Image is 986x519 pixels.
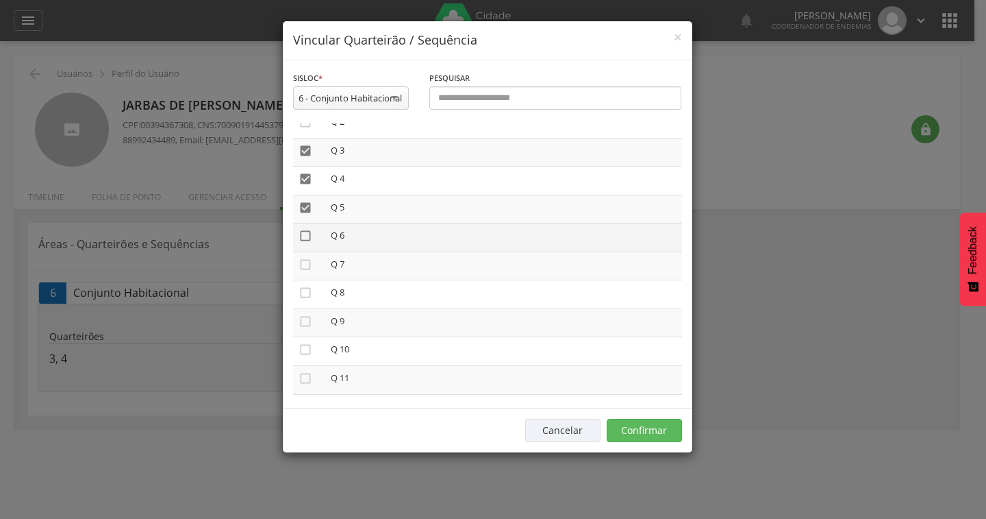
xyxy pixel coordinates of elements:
td: Q 7 [325,252,682,280]
td: Q 12 [325,394,682,423]
button: Cancelar [525,419,601,442]
span: Sisloc [293,73,318,83]
span: × [674,27,682,47]
td: Q 9 [325,309,682,337]
td: Q 10 [325,337,682,366]
td: Q 4 [325,167,682,195]
i:  [299,286,312,300]
td: Q 11 [325,366,682,395]
span: Pesquisar [429,73,470,83]
button: Confirmar [607,419,682,442]
i:  [299,229,312,243]
td: Q 6 [325,224,682,252]
i:  [299,315,312,328]
button: Feedback - Mostrar pesquisa [960,213,986,306]
i:  [299,372,312,385]
h4: Vincular Quarteirão / Sequência [293,32,682,49]
td: Q 2 [325,109,682,138]
div: 6 - Conjunto Habitacional [299,92,402,104]
i:  [299,201,312,215]
td: Q 5 [325,195,682,224]
i:  [299,343,312,357]
td: Q 3 [325,138,682,167]
i:  [299,144,312,158]
i:  [299,258,312,271]
button: Close [674,30,682,45]
span: Feedback [967,226,979,274]
td: Q 8 [325,280,682,309]
i:  [299,172,312,186]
